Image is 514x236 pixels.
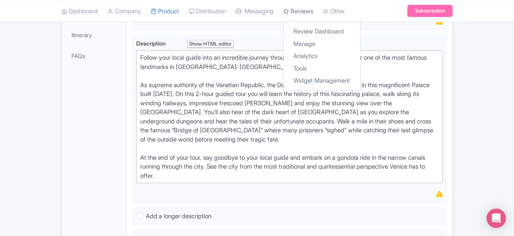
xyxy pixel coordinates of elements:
[284,25,360,38] a: Review Dashboard
[284,50,360,63] a: Analytics
[136,40,167,47] span: Description
[187,40,234,48] div: Show HTML editor
[284,62,360,75] a: Tools
[407,5,453,17] a: Subscription
[284,38,360,50] a: Manage
[63,47,125,65] a: FAQs
[146,212,211,220] span: Add a longer description
[140,53,439,180] div: Follow your local guide into an incredible journey through history and art to discover one of the...
[63,26,125,44] a: Itinerary
[487,209,506,228] div: Open Intercom Messenger
[284,75,360,87] a: Widget Management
